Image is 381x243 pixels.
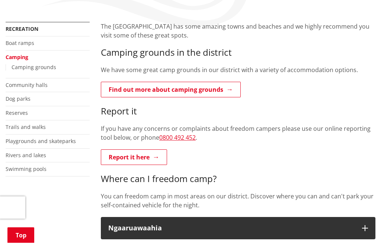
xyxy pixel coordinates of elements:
[6,124,46,131] a: Trails and walks
[6,110,28,117] a: Reserves
[6,26,38,33] a: Recreation
[101,174,375,185] h3: Where can I freedom camp?
[6,54,28,61] a: Camping
[101,106,375,117] h3: Report it
[6,40,34,47] a: Boat ramps
[6,95,31,103] a: Dog parks
[6,152,46,159] a: Rivers and lakes
[6,138,76,145] a: Playgrounds and skateparks
[101,22,375,40] p: The [GEOGRAPHIC_DATA] has some amazing towns and beaches and we highly recommend you visit some o...
[101,48,375,58] h3: Camping grounds in the district
[108,225,355,232] div: Ngaaruawaahia
[159,134,196,142] a: 0800 492 452
[101,217,375,240] button: Ngaaruawaahia
[101,192,375,210] p: You can freedom camp in most areas on our district. Discover where you can and can't park your se...
[101,82,241,98] a: Find out more about camping grounds
[6,82,48,89] a: Community halls
[101,150,167,165] a: Report it here
[7,227,34,243] a: Top
[6,166,47,173] a: Swimming pools
[101,124,375,142] p: If you have any concerns or complaints about freedom campers please use our online reporting tool...
[101,66,375,75] p: We have some great camp grounds in our district with a variety of accommodation options.
[12,64,56,71] a: Camping grounds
